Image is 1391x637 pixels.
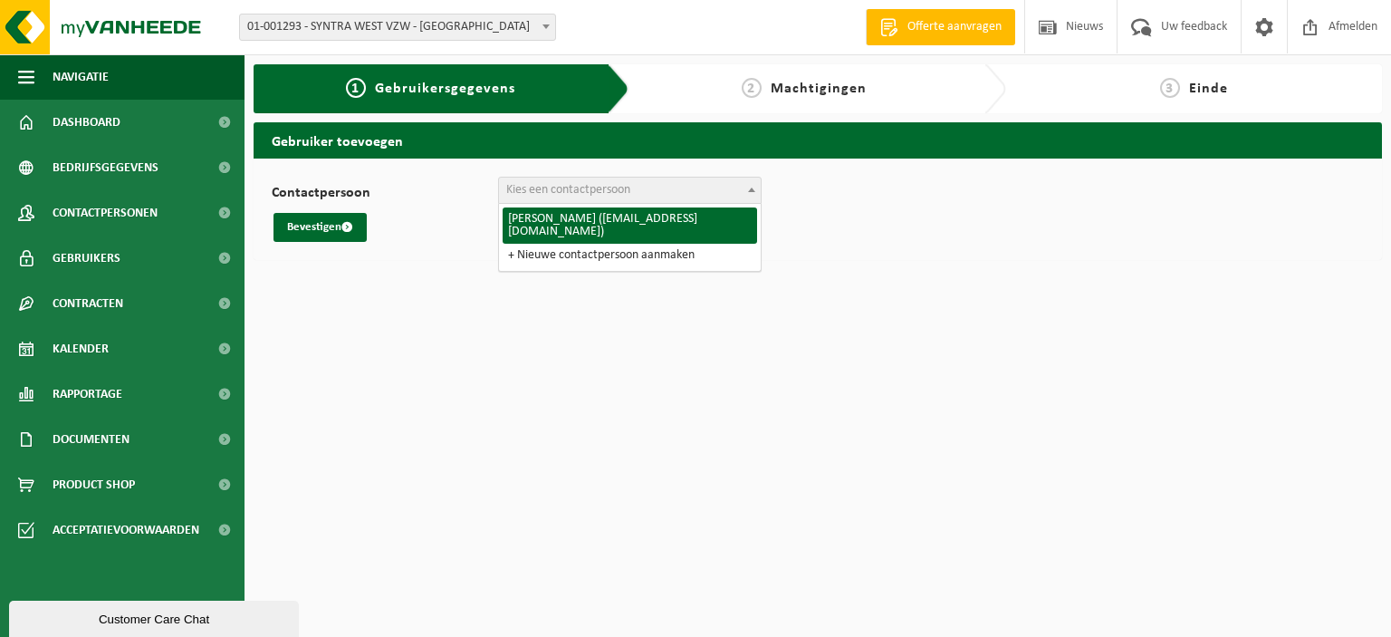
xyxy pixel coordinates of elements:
[53,462,135,507] span: Product Shop
[53,417,130,462] span: Documenten
[346,78,366,98] span: 1
[53,145,158,190] span: Bedrijfsgegevens
[254,122,1382,158] h2: Gebruiker toevoegen
[503,208,757,244] li: [PERSON_NAME] ([EMAIL_ADDRESS][DOMAIN_NAME])
[506,183,630,197] span: Kies een contactpersoon
[273,213,367,242] button: Bevestigen
[53,281,123,326] span: Contracten
[239,14,556,41] span: 01-001293 - SYNTRA WEST VZW - SINT-MICHIELS
[9,597,302,637] iframe: chat widget
[503,244,757,267] li: + Nieuwe contactpersoon aanmaken
[53,236,120,281] span: Gebruikers
[375,82,515,96] span: Gebruikersgegevens
[272,186,498,204] label: Contactpersoon
[866,9,1015,45] a: Offerte aanvragen
[53,54,109,100] span: Navigatie
[53,190,158,236] span: Contactpersonen
[53,326,109,372] span: Kalender
[1189,82,1228,96] span: Einde
[240,14,555,40] span: 01-001293 - SYNTRA WEST VZW - SINT-MICHIELS
[771,82,867,96] span: Machtigingen
[903,18,1006,36] span: Offerte aanvragen
[742,78,762,98] span: 2
[53,372,122,417] span: Rapportage
[1160,78,1180,98] span: 3
[53,100,120,145] span: Dashboard
[53,507,199,553] span: Acceptatievoorwaarden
